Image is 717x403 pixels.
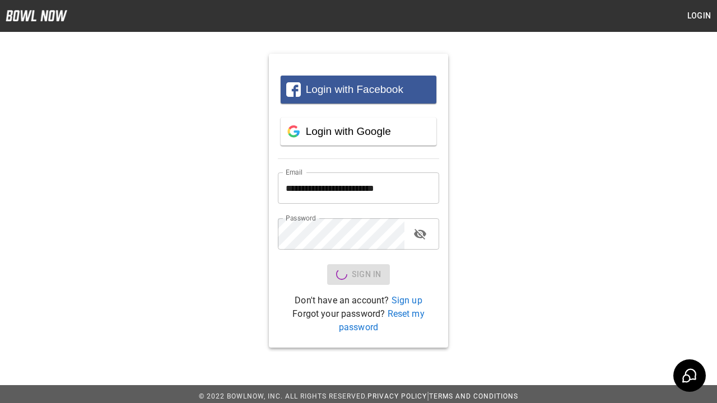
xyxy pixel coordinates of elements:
[6,10,67,21] img: logo
[278,294,439,307] p: Don't have an account?
[306,125,391,137] span: Login with Google
[281,76,436,104] button: Login with Facebook
[278,307,439,334] p: Forgot your password?
[429,392,518,400] a: Terms and Conditions
[409,223,431,245] button: toggle password visibility
[367,392,427,400] a: Privacy Policy
[681,6,717,26] button: Login
[306,83,403,95] span: Login with Facebook
[281,118,436,146] button: Login with Google
[199,392,367,400] span: © 2022 BowlNow, Inc. All Rights Reserved.
[392,295,422,306] a: Sign up
[339,308,425,332] a: Reset my password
